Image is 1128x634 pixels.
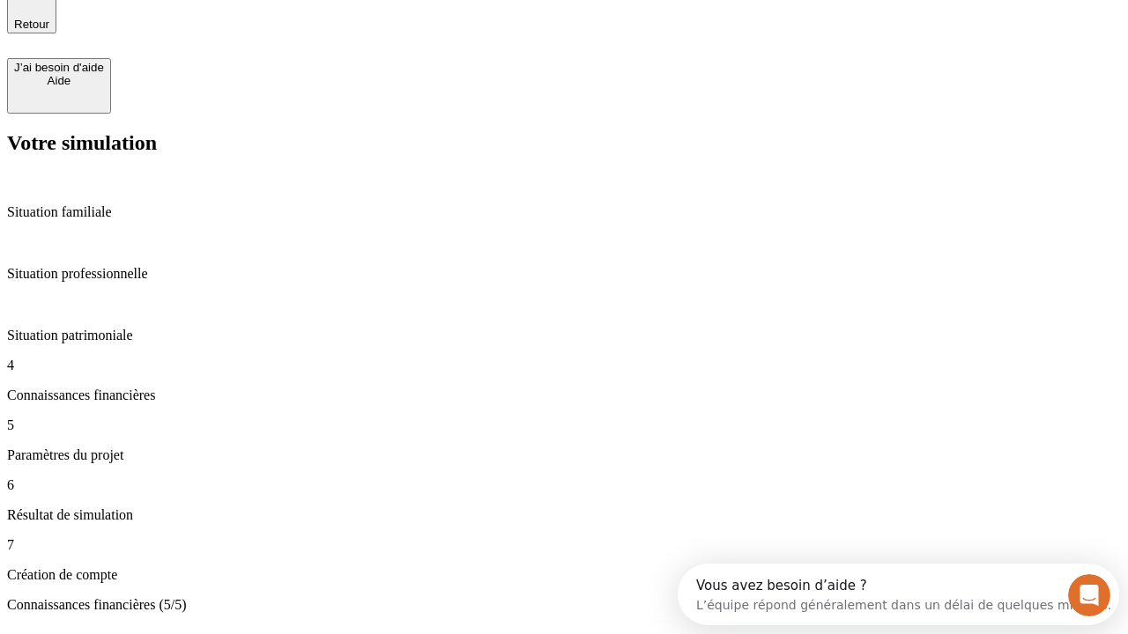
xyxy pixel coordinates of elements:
p: Connaissances financières [7,387,1121,403]
p: Situation professionnelle [7,266,1121,282]
h2: Votre simulation [7,131,1121,155]
div: L’équipe répond généralement dans un délai de quelques minutes. [19,29,434,48]
div: Aide [14,74,104,87]
span: Retour [14,18,49,31]
div: Ouvrir le Messenger Intercom [7,7,486,55]
p: Situation familiale [7,204,1121,220]
p: Création de compte [7,567,1121,583]
div: Vous avez besoin d’aide ? [19,15,434,29]
button: J’ai besoin d'aideAide [7,58,111,114]
p: Connaissances financières (5/5) [7,597,1121,613]
iframe: Intercom live chat [1068,574,1110,616]
p: Situation patrimoniale [7,328,1121,343]
p: Résultat de simulation [7,507,1121,523]
p: 5 [7,417,1121,433]
iframe: Intercom live chat discovery launcher [678,564,1119,625]
p: Paramètres du projet [7,447,1121,463]
p: 4 [7,358,1121,373]
p: 7 [7,537,1121,553]
div: J’ai besoin d'aide [14,61,104,74]
p: 6 [7,477,1121,493]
